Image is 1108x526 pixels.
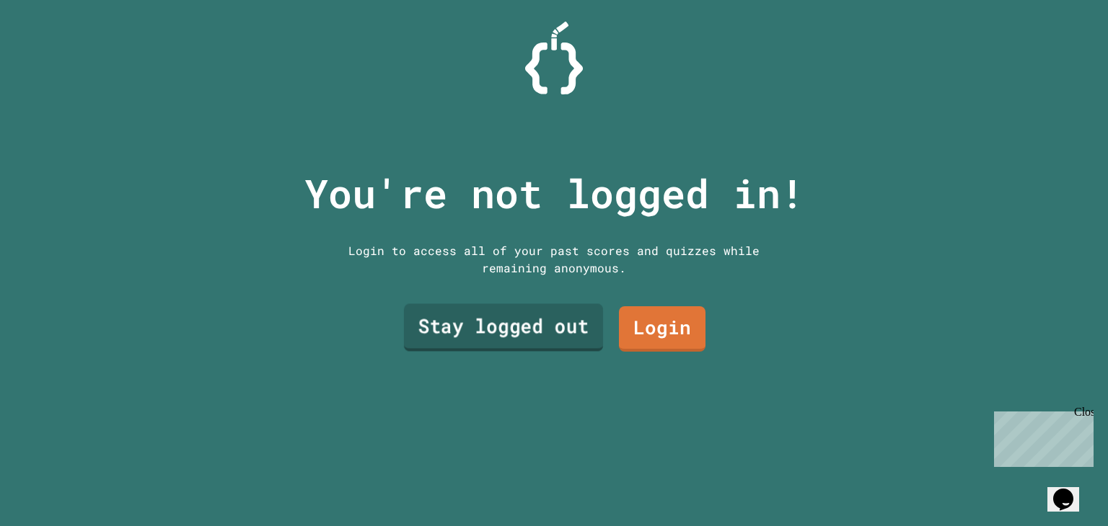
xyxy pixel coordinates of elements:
iframe: chat widget [988,406,1094,467]
div: Chat with us now!Close [6,6,100,92]
img: Logo.svg [525,22,583,94]
div: Login to access all of your past scores and quizzes while remaining anonymous. [338,242,770,277]
a: Login [619,306,705,352]
p: You're not logged in! [304,164,804,223]
iframe: chat widget [1047,468,1094,512]
a: Stay logged out [404,303,603,351]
